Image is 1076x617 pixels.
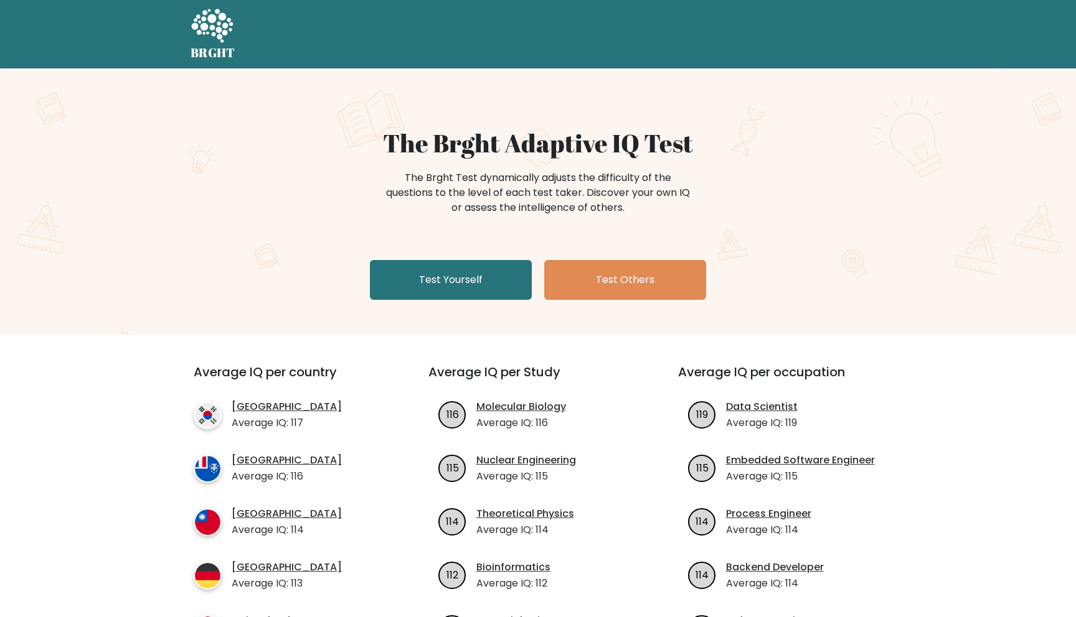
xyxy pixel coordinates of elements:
[476,453,576,468] a: Nuclear Engineering
[678,364,898,394] h3: Average IQ per occupation
[382,170,694,215] div: The Brght Test dynamically adjusts the difficulty of the questions to the level of each test take...
[446,460,458,475] text: 115
[476,560,550,575] a: Bioinformatics
[232,453,342,468] a: [GEOGRAPHIC_DATA]
[232,415,342,430] p: Average IQ: 117
[726,415,798,430] p: Average IQ: 119
[191,45,235,60] h5: BRGHT
[370,260,532,300] a: Test Yourself
[191,5,235,63] a: BRGHT
[476,399,566,414] a: Molecular Biology
[476,469,576,484] p: Average IQ: 115
[476,506,574,521] a: Theoretical Physics
[194,508,222,536] img: country
[446,407,458,421] text: 116
[726,453,875,468] a: Embedded Software Engineer
[232,469,342,484] p: Average IQ: 116
[696,567,709,582] text: 114
[726,506,811,521] a: Process Engineer
[726,560,824,575] a: Backend Developer
[428,364,648,394] h3: Average IQ per Study
[696,407,708,421] text: 119
[476,576,550,591] p: Average IQ: 112
[194,562,222,590] img: country
[696,514,709,528] text: 114
[476,415,566,430] p: Average IQ: 116
[726,399,798,414] a: Data Scientist
[476,522,574,537] p: Average IQ: 114
[232,522,342,537] p: Average IQ: 114
[726,469,875,484] p: Average IQ: 115
[194,455,222,483] img: country
[232,506,342,521] a: [GEOGRAPHIC_DATA]
[232,576,342,591] p: Average IQ: 113
[726,522,811,537] p: Average IQ: 114
[544,260,706,300] a: Test Others
[726,576,824,591] p: Average IQ: 114
[232,560,342,575] a: [GEOGRAPHIC_DATA]
[446,514,459,528] text: 114
[234,128,842,158] h1: The Brght Adaptive IQ Test
[232,399,342,414] a: [GEOGRAPHIC_DATA]
[194,401,222,429] img: country
[194,364,384,394] h3: Average IQ per country
[446,567,458,582] text: 112
[696,460,708,475] text: 115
